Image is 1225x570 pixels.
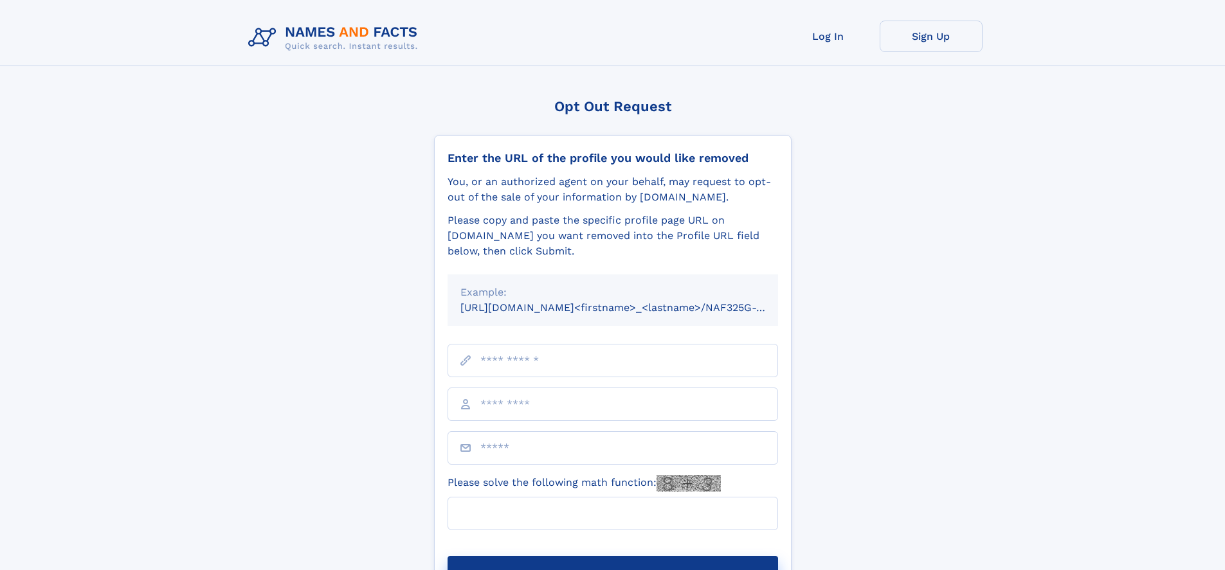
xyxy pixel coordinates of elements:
[880,21,983,52] a: Sign Up
[243,21,428,55] img: Logo Names and Facts
[448,174,778,205] div: You, or an authorized agent on your behalf, may request to opt-out of the sale of your informatio...
[460,285,765,300] div: Example:
[448,213,778,259] div: Please copy and paste the specific profile page URL on [DOMAIN_NAME] you want removed into the Pr...
[434,98,792,114] div: Opt Out Request
[448,151,778,165] div: Enter the URL of the profile you would like removed
[777,21,880,52] a: Log In
[460,301,803,314] small: [URL][DOMAIN_NAME]<firstname>_<lastname>/NAF325G-xxxxxxxx
[448,475,721,492] label: Please solve the following math function:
